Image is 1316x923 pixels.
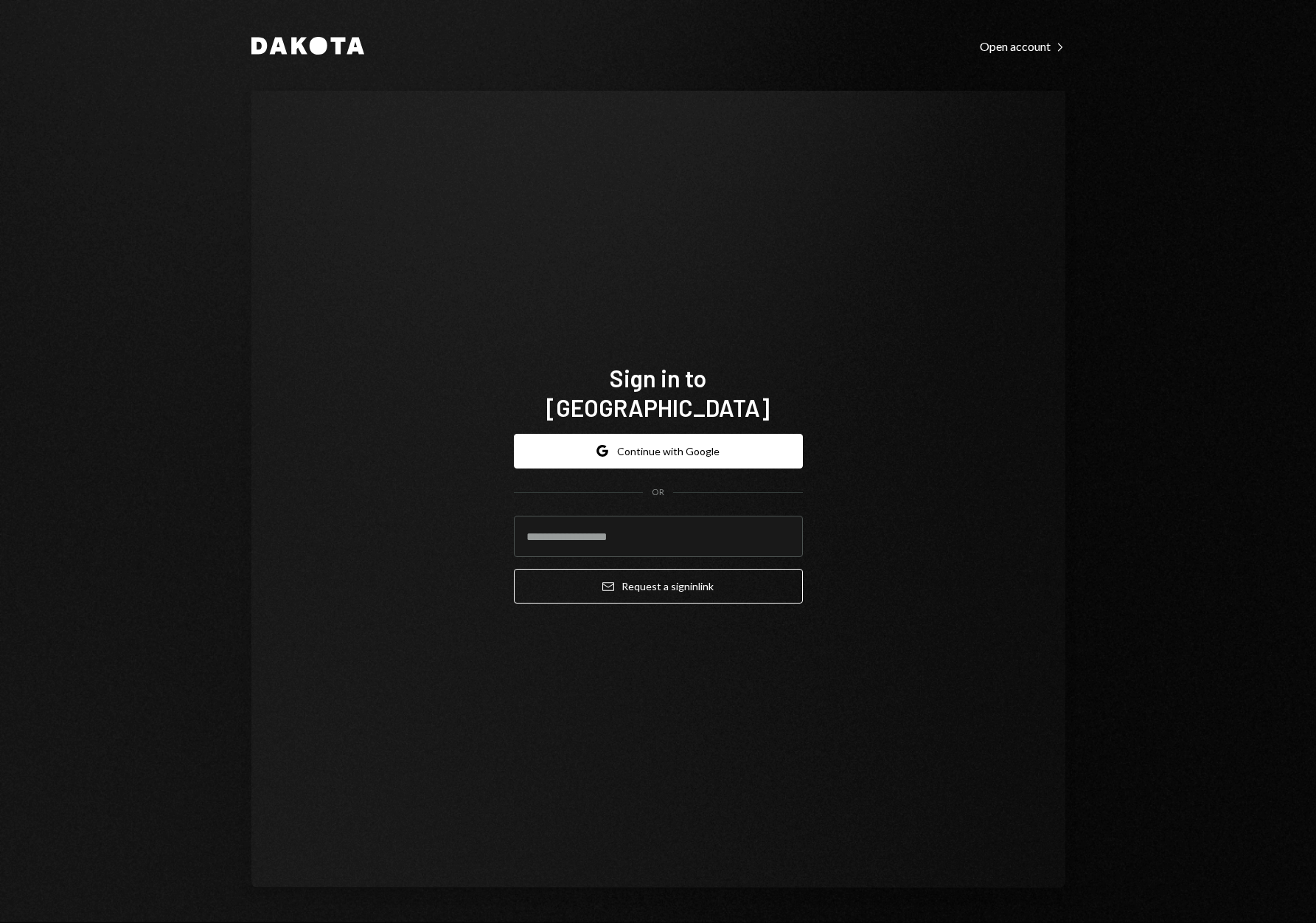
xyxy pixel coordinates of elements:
[980,39,1065,54] div: Open account
[514,569,803,604] button: Request a signinlink
[980,38,1065,54] a: Open account
[514,363,803,422] h1: Sign in to [GEOGRAPHIC_DATA]
[514,434,803,469] button: Continue with Google
[652,486,664,499] div: OR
